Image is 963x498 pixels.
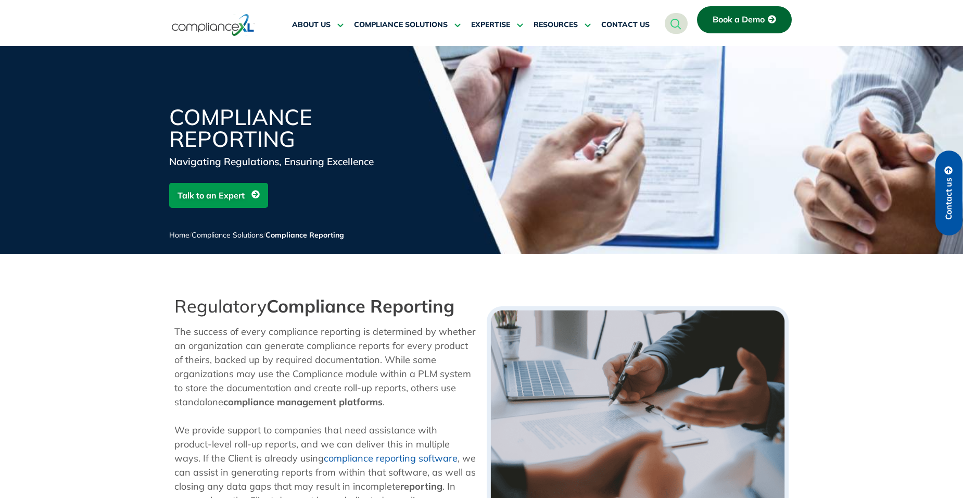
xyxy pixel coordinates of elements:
[178,185,245,205] span: Talk to an Expert
[944,178,954,220] span: Contact us
[471,20,510,30] span: EXPERTISE
[471,13,523,38] a: EXPERTISE
[601,13,650,38] a: CONTACT US
[169,183,268,208] a: Talk to an Expert
[713,15,765,24] span: Book a Demo
[172,13,255,37] img: logo-one.svg
[267,295,454,317] strong: Compliance Reporting
[601,20,650,30] span: CONTACT US
[292,20,331,30] span: ABOUT US
[174,325,476,409] p: The success of every compliance reporting is determined by whether an organization can generate c...
[169,230,189,240] a: Home
[169,106,419,150] h1: Compliance Reporting
[665,13,688,34] a: navsearch-button
[400,480,442,492] strong: reporting
[265,230,344,240] span: Compliance Reporting
[169,154,419,169] div: Navigating Regulations, Ensuring Excellence
[534,20,578,30] span: RESOURCES
[292,13,344,38] a: ABOUT US
[935,151,962,235] a: Contact us
[354,13,461,38] a: COMPLIANCE SOLUTIONS
[169,230,344,240] span: / /
[174,296,476,317] h2: Regulatory
[192,230,263,240] a: Compliance Solutions
[534,13,591,38] a: RESOURCES
[697,6,792,33] a: Book a Demo
[324,452,458,464] a: compliance reporting software
[223,396,383,408] strong: compliance management platforms
[354,20,448,30] span: COMPLIANCE SOLUTIONS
